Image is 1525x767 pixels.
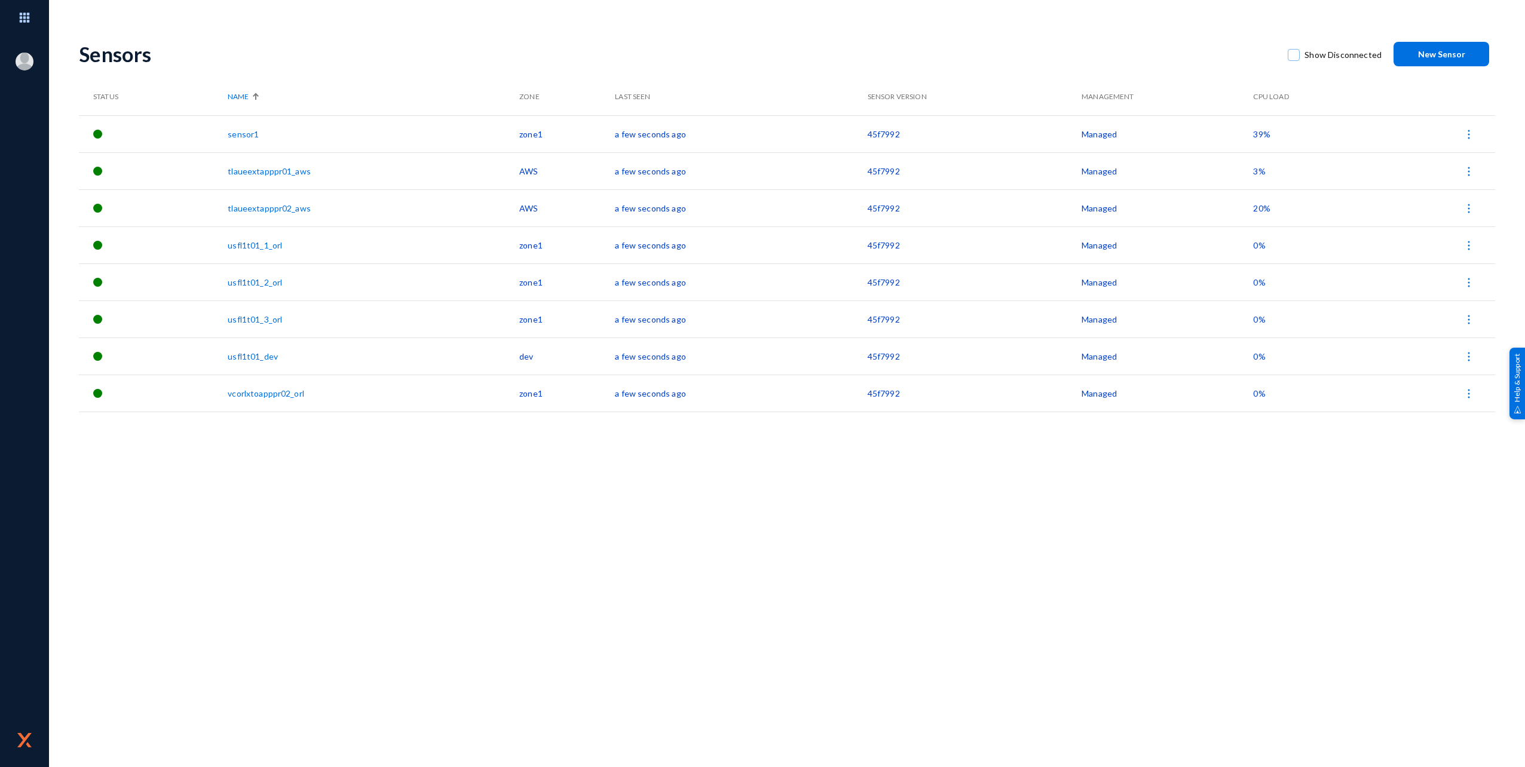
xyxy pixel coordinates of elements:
td: Managed [1082,338,1253,375]
td: a few seconds ago [615,115,867,152]
td: Managed [1082,226,1253,263]
td: Managed [1082,189,1253,226]
span: 0% [1253,240,1265,250]
div: Name [228,91,513,102]
a: tlaueextapppr01_aws [228,166,311,176]
td: a few seconds ago [615,189,867,226]
img: icon-more.svg [1463,314,1475,326]
img: icon-more.svg [1463,277,1475,289]
td: Managed [1082,152,1253,189]
span: 0% [1253,351,1265,361]
a: vcorlxtoapppr02_orl [228,388,304,398]
a: usfl1t01_3_orl [228,314,282,324]
td: Managed [1082,300,1253,338]
td: 45f7992 [868,152,1082,189]
td: a few seconds ago [615,300,867,338]
td: 45f7992 [868,300,1082,338]
td: 45f7992 [868,189,1082,226]
th: CPU Load [1253,78,1370,115]
img: app launcher [7,5,42,30]
td: a few seconds ago [615,263,867,300]
a: usfl1t01_2_orl [228,277,282,287]
span: 3% [1253,166,1265,176]
a: sensor1 [228,129,259,139]
td: dev [519,338,615,375]
td: a few seconds ago [615,338,867,375]
td: a few seconds ago [615,152,867,189]
img: blank-profile-picture.png [16,53,33,70]
span: 0% [1253,277,1265,287]
a: tlaueextapppr02_aws [228,203,311,213]
img: icon-more.svg [1463,240,1475,251]
td: 45f7992 [868,263,1082,300]
span: New Sensor [1418,49,1465,59]
td: a few seconds ago [615,226,867,263]
img: icon-more.svg [1463,388,1475,400]
th: Zone [519,78,615,115]
td: 45f7992 [868,226,1082,263]
td: zone1 [519,375,615,412]
a: usfl1t01_1_orl [228,240,282,250]
img: icon-more.svg [1463,165,1475,177]
td: zone1 [519,226,615,263]
td: zone1 [519,263,615,300]
div: Help & Support [1509,348,1525,419]
th: Management [1082,78,1253,115]
span: Show Disconnected [1304,46,1382,64]
td: AWS [519,152,615,189]
td: zone1 [519,115,615,152]
img: icon-more.svg [1463,128,1475,140]
a: usfl1t01_dev [228,351,278,361]
td: Managed [1082,115,1253,152]
td: 45f7992 [868,338,1082,375]
img: help_support.svg [1514,406,1521,413]
span: 39% [1253,129,1270,139]
th: Status [79,78,228,115]
button: New Sensor [1394,42,1489,66]
td: 45f7992 [868,115,1082,152]
td: Managed [1082,375,1253,412]
td: a few seconds ago [615,375,867,412]
th: Sensor Version [868,78,1082,115]
th: Last Seen [615,78,867,115]
span: 20% [1253,203,1270,213]
img: icon-more.svg [1463,203,1475,214]
td: AWS [519,189,615,226]
td: zone1 [519,300,615,338]
img: icon-more.svg [1463,351,1475,363]
div: Sensors [79,42,1276,66]
td: Managed [1082,263,1253,300]
span: Name [228,91,249,102]
span: 0% [1253,314,1265,324]
td: 45f7992 [868,375,1082,412]
span: 0% [1253,388,1265,398]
